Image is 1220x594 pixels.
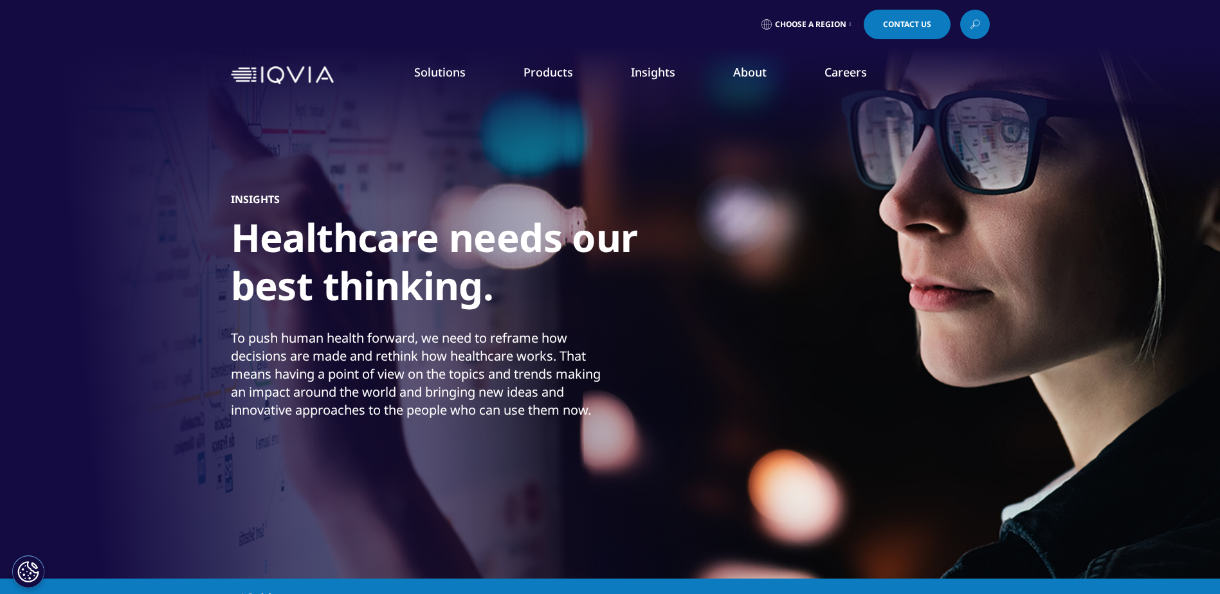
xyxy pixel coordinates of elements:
[631,64,675,80] a: Insights
[231,193,280,206] h5: Insights
[824,64,867,80] a: Careers
[733,64,767,80] a: About
[339,45,990,105] nav: Primary
[864,10,951,39] a: Contact Us
[231,329,607,419] div: To push human health forward, we need to reframe how decisions are made and rethink how healthcar...
[12,555,44,588] button: Cookies Settings
[414,64,466,80] a: Solutions
[775,19,846,30] span: Choose a Region
[524,64,573,80] a: Products
[883,21,931,28] span: Contact Us
[231,213,713,318] h1: Healthcare needs our best thinking.
[231,66,334,85] img: IQVIA Healthcare Information Technology and Pharma Clinical Research Company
